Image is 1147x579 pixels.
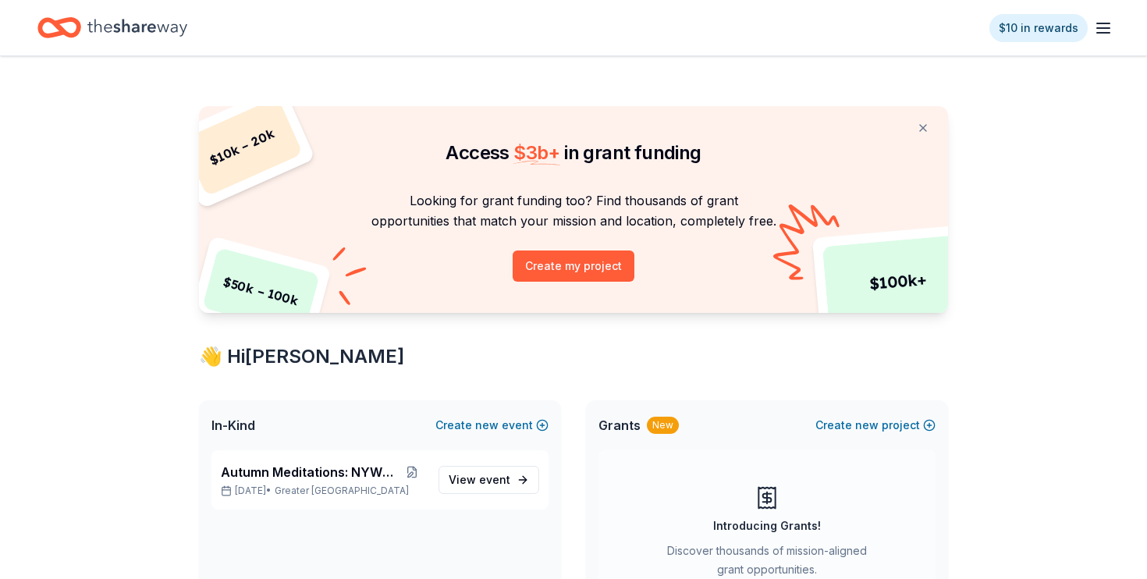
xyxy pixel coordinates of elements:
div: New [647,417,679,434]
span: $ 3b + [513,141,560,164]
div: 👋 Hi [PERSON_NAME] [199,344,948,369]
span: View [449,471,510,489]
span: Greater [GEOGRAPHIC_DATA] [275,485,409,497]
span: In-Kind [211,416,255,435]
p: [DATE] • [221,485,426,497]
span: new [855,416,879,435]
div: Introducing Grants! [713,517,821,535]
span: Autumn Meditations: NYWC at 41 [221,463,399,481]
span: Access in grant funding [446,141,701,164]
button: Createnewproject [815,416,936,435]
span: new [475,416,499,435]
div: $ 10k – 20k [182,97,304,197]
a: Home [37,9,187,46]
a: View event [439,466,539,494]
span: Grants [598,416,641,435]
span: event [479,473,510,486]
button: Create my project [513,250,634,282]
button: Createnewevent [435,416,549,435]
p: Looking for grant funding too? Find thousands of grant opportunities that match your mission and ... [218,190,929,232]
a: $10 in rewards [989,14,1088,42]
